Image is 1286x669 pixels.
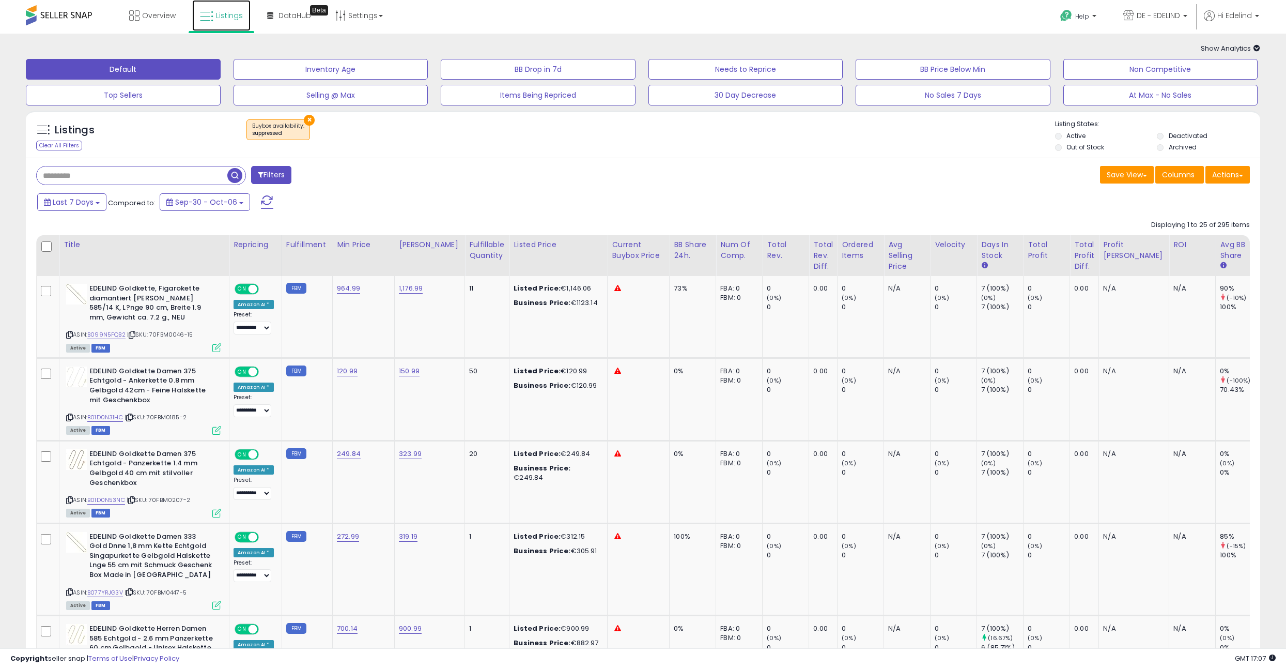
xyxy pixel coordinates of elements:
[257,285,274,294] span: OFF
[514,464,599,482] div: €249.84
[1205,166,1250,184] button: Actions
[813,624,829,633] div: 0.00
[89,367,215,407] b: EDELIND Goldkette Damen 375 Echtgold - Ankerkette 0.8 mm Gelbgold 42cm - Feine Halskette mit Gesc...
[856,85,1050,105] button: No Sales 7 Days
[1100,166,1154,184] button: Save View
[767,634,781,642] small: (0%)
[234,311,274,334] div: Preset:
[981,367,1023,376] div: 7 (100%)
[1169,143,1197,151] label: Archived
[842,239,879,261] div: Ordered Items
[127,496,190,504] span: | SKU: 70FBM0207-2
[236,285,249,294] span: ON
[127,330,193,339] span: | SKU: 70FBM0046-15
[514,463,570,473] b: Business Price:
[134,653,179,663] a: Privacy Policy
[720,459,754,468] div: FBM: 0
[234,559,274,583] div: Preset:
[767,542,781,550] small: (0%)
[1220,634,1234,642] small: (0%)
[514,546,570,556] b: Business Price:
[216,10,243,21] span: Listings
[66,449,87,470] img: 41Qq2MCEaIL._SL40_.jpg
[337,624,358,634] a: 700.14
[257,450,274,459] span: OFF
[234,477,274,500] div: Preset:
[767,385,809,394] div: 0
[720,239,758,261] div: Num of Comp.
[91,344,110,353] span: FBM
[1074,624,1091,633] div: 0.00
[767,284,809,293] div: 0
[66,532,221,609] div: ASIN:
[286,623,306,634] small: FBM
[842,468,884,477] div: 0
[1220,624,1262,633] div: 0%
[935,302,977,312] div: 0
[674,449,708,459] div: 0%
[935,643,977,652] div: 0
[236,625,249,634] span: ON
[981,542,996,550] small: (0%)
[1220,551,1262,560] div: 100%
[1028,284,1070,293] div: 0
[935,294,949,302] small: (0%)
[1162,170,1195,180] span: Columns
[767,459,781,467] small: (0%)
[720,624,754,633] div: FBA: 0
[842,643,884,652] div: 0
[767,239,804,261] div: Total Rev.
[514,638,570,648] b: Business Price:
[842,385,884,394] div: 0
[89,624,215,665] b: EDELIND Goldkette Herren Damen 585 Echtgold - 2.6 mm Panzerkette 60 cm Gelbgold - Unisex Halskett...
[514,381,599,390] div: €120.99
[1066,131,1086,140] label: Active
[234,548,274,557] div: Amazon AI *
[337,366,358,376] a: 120.99
[514,367,599,376] div: €120.99
[26,85,221,105] button: Top Sellers
[1063,85,1258,105] button: At Max - No Sales
[720,293,754,302] div: FBM: 0
[1173,624,1207,633] div: N/A
[813,367,829,376] div: 0.00
[842,367,884,376] div: 0
[66,344,90,353] span: All listings currently available for purchase on Amazon
[981,284,1023,293] div: 7 (100%)
[935,376,949,385] small: (0%)
[767,376,781,385] small: (0%)
[767,532,809,541] div: 0
[981,376,996,385] small: (0%)
[1220,468,1262,477] div: 0%
[236,450,249,459] span: ON
[53,197,94,207] span: Last 7 Days
[66,284,87,305] img: 41OtHf3w-pL._SL40_.jpg
[981,532,1023,541] div: 7 (100%)
[66,367,221,434] div: ASIN:
[1220,385,1262,394] div: 70.43%
[842,624,884,633] div: 0
[674,532,708,541] div: 100%
[64,239,225,250] div: Title
[125,413,187,421] span: | SKU: 70FBM0185-2
[66,367,87,387] img: 31Ne14-DOUL._SL40_.jpg
[514,284,599,293] div: €1,146.06
[399,239,460,250] div: [PERSON_NAME]
[981,385,1023,394] div: 7 (100%)
[767,551,809,560] div: 0
[1204,10,1259,34] a: Hi Edelind
[234,59,428,80] button: Inventory Age
[91,509,110,518] span: FBM
[1074,284,1091,293] div: 0.00
[935,551,977,560] div: 0
[66,532,87,553] img: 31ELKL6qUpL._SL40_.jpg
[842,302,884,312] div: 0
[1028,468,1070,477] div: 0
[1227,542,1246,550] small: (-15%)
[935,385,977,394] div: 0
[981,643,1023,652] div: 6 (85.71%)
[514,449,599,459] div: €249.84
[981,624,1023,633] div: 7 (100%)
[89,532,215,583] b: EDELIND Goldkette Damen 333 Gold Dnne 1,8 mm Kette Echtgold Singapurkette Gelbgold Halskette Lnge...
[514,239,603,250] div: Listed Price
